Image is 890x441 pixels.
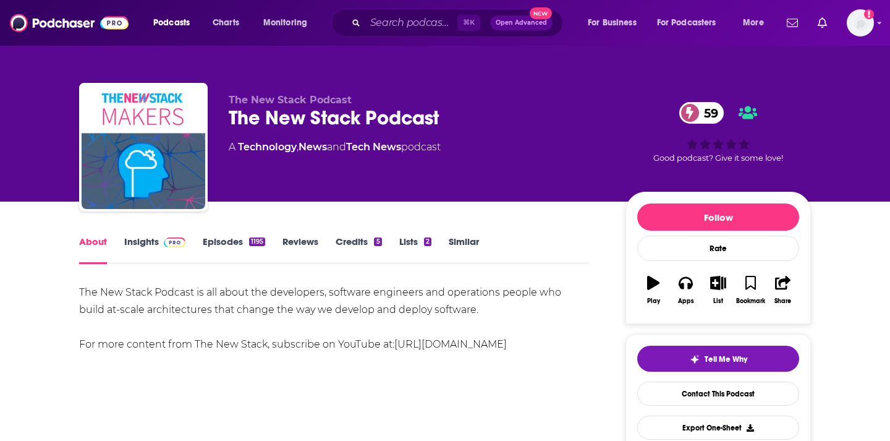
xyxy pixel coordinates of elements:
div: 59Good podcast? Give it some love! [625,94,811,171]
span: For Business [588,14,637,32]
a: 59 [679,102,724,124]
a: Credits5 [336,236,381,264]
div: Rate [637,236,799,261]
div: Bookmark [736,298,765,305]
button: open menu [145,13,206,33]
button: Show profile menu [847,9,874,36]
a: Charts [205,13,247,33]
button: Export One-Sheet [637,416,799,440]
span: Open Advanced [496,20,547,26]
a: Similar [449,236,479,264]
a: Reviews [282,236,318,264]
a: Tech News [346,141,401,153]
button: Apps [669,268,701,312]
img: User Profile [847,9,874,36]
span: Charts [213,14,239,32]
a: Contact This Podcast [637,382,799,406]
span: Logged in as cmand-c [847,9,874,36]
button: open menu [649,13,734,33]
button: Share [767,268,799,312]
button: Follow [637,203,799,231]
button: Bookmark [734,268,766,312]
div: Search podcasts, credits, & more... [343,9,575,37]
span: For Podcasters [657,14,716,32]
div: Share [774,298,791,305]
span: New [530,7,552,19]
button: List [702,268,734,312]
a: News [299,141,327,153]
div: Apps [678,298,694,305]
img: tell me why sparkle [690,354,700,364]
a: Show notifications dropdown [813,12,832,33]
a: InsightsPodchaser Pro [124,236,185,264]
button: open menu [734,13,779,33]
button: open menu [579,13,652,33]
img: Podchaser - Follow, Share and Rate Podcasts [10,11,129,35]
a: Show notifications dropdown [782,12,803,33]
a: Technology [238,141,297,153]
span: and [327,141,346,153]
span: Monitoring [263,14,307,32]
span: More [743,14,764,32]
div: Play [647,298,660,305]
span: Tell Me Why [705,354,747,364]
button: tell me why sparkleTell Me Why [637,346,799,372]
a: [URL][DOMAIN_NAME] [394,338,507,350]
span: The New Stack Podcast [229,94,352,106]
div: List [713,298,723,305]
button: Play [637,268,669,312]
span: Good podcast? Give it some love! [653,153,783,163]
img: The New Stack Podcast [82,85,205,209]
span: , [297,141,299,153]
a: Lists2 [399,236,431,264]
span: ⌘ K [457,15,480,31]
a: Episodes1195 [203,236,265,264]
span: Podcasts [153,14,190,32]
svg: Add a profile image [864,9,874,19]
div: 2 [424,238,431,246]
a: About [79,236,107,264]
input: Search podcasts, credits, & more... [365,13,457,33]
div: A podcast [229,140,441,155]
div: 1195 [249,238,265,246]
div: The New Stack Podcast is all about the developers, software engineers and operations people who b... [79,284,589,353]
div: 5 [374,238,381,246]
span: 59 [692,102,724,124]
img: Podchaser Pro [164,238,185,247]
button: Open AdvancedNew [490,15,553,30]
button: open menu [255,13,323,33]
